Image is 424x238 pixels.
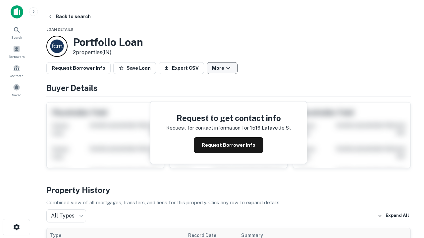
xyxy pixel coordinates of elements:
span: Saved [12,92,22,98]
span: Loan Details [46,27,73,31]
button: Expand All [376,211,411,221]
span: Borrowers [9,54,25,59]
h4: Request to get contact info [166,112,291,124]
div: All Types [46,209,86,222]
span: Contacts [10,73,23,78]
button: Back to search [45,11,93,22]
h4: Buyer Details [46,82,411,94]
button: Save Loan [113,62,156,74]
iframe: Chat Widget [391,164,424,196]
p: Combined view of all mortgages, transfers, and liens for this property. Click any row to expand d... [46,199,411,207]
img: capitalize-icon.png [11,5,23,19]
p: Request for contact information for [166,124,249,132]
h4: Property History [46,184,411,196]
button: Request Borrower Info [46,62,111,74]
a: Borrowers [2,43,31,60]
a: Saved [2,81,31,99]
a: Contacts [2,62,31,80]
button: Export CSV [159,62,204,74]
p: 2 properties (IN) [73,49,143,57]
h3: Portfolio Loan [73,36,143,49]
a: Search [2,23,31,41]
button: More [207,62,238,74]
span: Search [11,35,22,40]
p: 1516 lafayette st [250,124,291,132]
button: Request Borrower Info [194,137,263,153]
